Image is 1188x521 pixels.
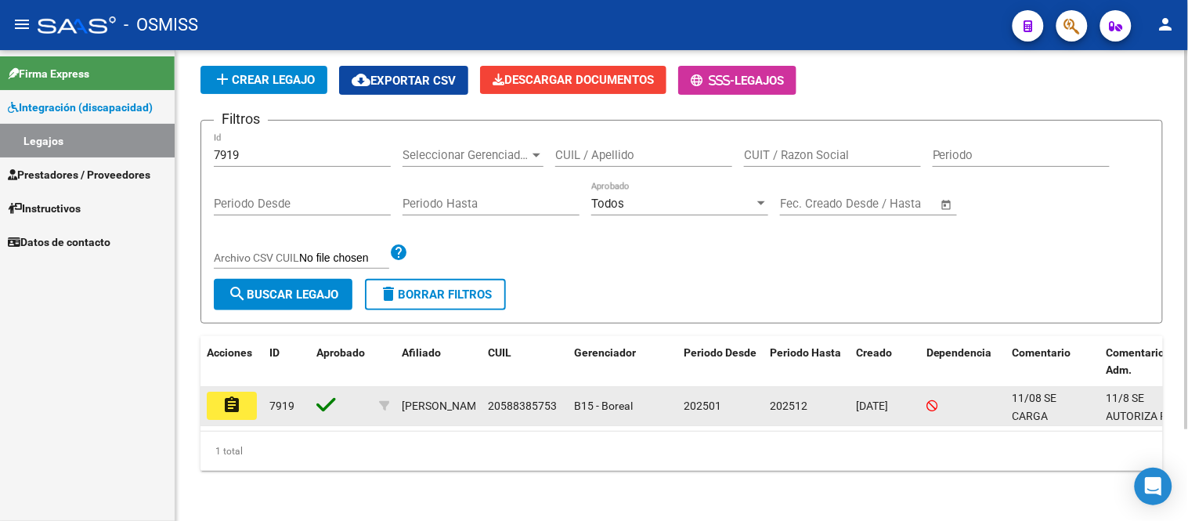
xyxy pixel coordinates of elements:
mat-icon: assignment [222,396,241,414]
span: Firma Express [8,65,89,82]
input: End date [845,197,921,211]
span: Descargar Documentos [493,73,654,87]
datatable-header-cell: Creado [850,336,920,388]
button: Open calendar [938,196,956,214]
mat-icon: search [228,284,247,303]
span: 202512 [770,400,807,412]
mat-icon: menu [13,15,31,34]
datatable-header-cell: Afiliado [395,336,482,388]
datatable-header-cell: Periodo Hasta [764,336,850,388]
datatable-header-cell: ID [263,336,310,388]
span: 7919 [269,400,294,412]
span: 11/08 SE CARGA DOCUMENTACION DE TRANSPORTE SIN DEPENDENCIA. [1013,392,1103,512]
button: Crear Legajo [200,66,327,94]
span: Seleccionar Gerenciador [403,148,529,162]
datatable-header-cell: Acciones [200,336,263,388]
mat-icon: person [1157,15,1175,34]
span: ID [269,346,280,359]
span: Afiliado [402,346,441,359]
span: - [691,74,735,88]
span: Archivo CSV CUIL [214,251,299,264]
span: Comentario Adm. [1107,346,1165,377]
span: Prestadores / Proveedores [8,166,150,183]
datatable-header-cell: Gerenciador [568,336,677,388]
datatable-header-cell: Periodo Desde [677,336,764,388]
span: Instructivos [8,200,81,217]
mat-icon: help [389,243,408,262]
span: B15 - Boreal [574,400,633,412]
span: Periodo Hasta [770,346,841,359]
div: Open Intercom Messenger [1135,468,1172,505]
span: Datos de contacto [8,233,110,251]
button: Descargar Documentos [480,66,666,94]
span: Aprobado [316,346,365,359]
h3: Filtros [214,108,268,130]
span: Gerenciador [574,346,636,359]
mat-icon: delete [379,284,398,303]
span: Borrar Filtros [379,288,492,302]
span: [DATE] [856,400,888,412]
span: Exportar CSV [352,74,456,88]
input: Start date [780,197,831,211]
span: Comentario [1013,346,1071,359]
span: Buscar Legajo [228,288,338,302]
input: Archivo CSV CUIL [299,251,389,266]
button: -Legajos [678,66,796,95]
button: Buscar Legajo [214,279,352,310]
span: Periodo Desde [684,346,756,359]
datatable-header-cell: Comentario [1006,336,1100,388]
datatable-header-cell: Aprobado [310,336,373,388]
button: Borrar Filtros [365,279,506,310]
span: 20588385753 [488,400,557,412]
span: - OSMISS [124,8,198,42]
span: 202501 [684,400,721,412]
div: 1 total [200,432,1163,471]
span: CUIL [488,346,511,359]
span: Todos [591,197,624,211]
span: Creado [856,346,892,359]
mat-icon: cloud_download [352,71,370,89]
button: Exportar CSV [339,66,468,95]
span: Acciones [207,346,252,359]
mat-icon: add [213,70,232,89]
span: Legajos [735,74,784,88]
span: Dependencia [926,346,992,359]
datatable-header-cell: Dependencia [920,336,1006,388]
div: [PERSON_NAME] [402,397,486,415]
datatable-header-cell: CUIL [482,336,568,388]
span: Integración (discapacidad) [8,99,153,116]
span: Crear Legajo [213,73,315,87]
